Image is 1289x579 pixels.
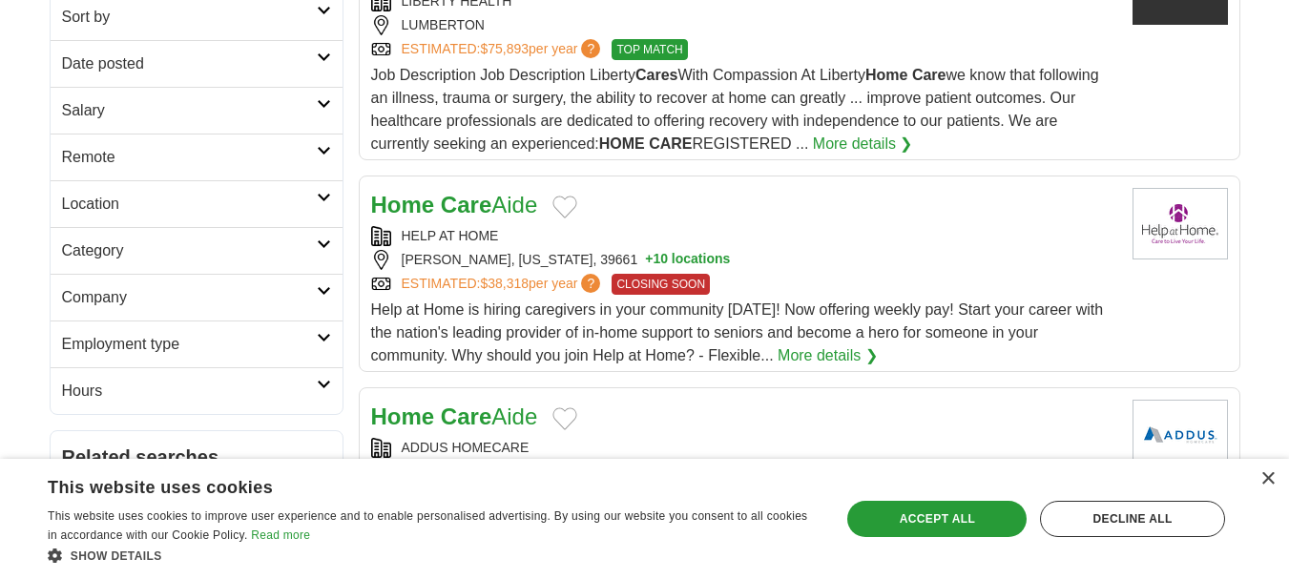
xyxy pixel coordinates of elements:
span: This website uses cookies to improve user experience and to enable personalised advertising. By u... [48,509,807,542]
span: Job Description Job Description Liberty With Compassion At Liberty we know that following an illn... [371,67,1099,152]
strong: Care [912,67,946,83]
span: TOP MATCH [612,39,687,60]
h2: Category [62,239,317,262]
a: Date posted [51,40,343,87]
h2: Remote [62,146,317,169]
div: [PERSON_NAME], [US_STATE], 39661 [371,250,1117,270]
strong: Home [371,192,435,217]
h2: Employment type [62,333,317,356]
strong: HOME [599,135,645,152]
img: Addus HomeCare logo [1133,400,1228,471]
a: ESTIMATED:$75,893per year? [402,39,605,60]
strong: Home [371,403,435,429]
span: Show details [71,549,162,563]
div: LUMBERTON [371,15,1117,35]
h2: Sort by [62,6,317,29]
div: This website uses cookies [48,470,770,499]
div: Show details [48,546,818,565]
span: + [645,250,653,270]
a: ESTIMATED:$38,318per year? [402,274,605,295]
span: Help at Home is hiring caregivers in your community [DATE]! Now offering weekly pay! Start your c... [371,301,1104,363]
h2: Location [62,193,317,216]
a: Remote [51,134,343,180]
div: Decline all [1040,501,1225,537]
a: HELP AT HOME [402,228,499,243]
a: Read more, opens a new window [251,528,310,542]
span: CLOSING SOON [612,274,710,295]
strong: Home [865,67,907,83]
a: Hours [51,367,343,414]
h2: Date posted [62,52,317,75]
img: Help at Home logo [1133,188,1228,259]
a: Company [51,274,343,321]
strong: Care [441,403,491,429]
h2: Hours [62,380,317,403]
span: $38,318 [480,276,529,291]
span: ? [581,274,600,293]
a: More details ❯ [813,133,913,155]
a: Category [51,227,343,274]
button: Add to favorite jobs [552,407,577,430]
a: Home CareAide [371,192,538,217]
a: Home CareAide [371,403,538,429]
strong: Care [441,192,491,217]
div: Close [1260,472,1275,486]
a: ADDUS HOMECARE [402,440,530,455]
strong: Cares [635,67,677,83]
a: Salary [51,87,343,134]
a: Employment type [51,321,343,367]
span: ? [581,39,600,58]
button: Add to favorite jobs [552,196,577,218]
h2: Company [62,286,317,309]
h2: Salary [62,99,317,122]
a: Location [51,180,343,227]
a: More details ❯ [778,344,878,367]
h2: Related searches [62,443,331,471]
span: $75,893 [480,41,529,56]
strong: CARE [649,135,692,152]
div: Accept all [847,501,1027,537]
button: +10 locations [645,250,730,270]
